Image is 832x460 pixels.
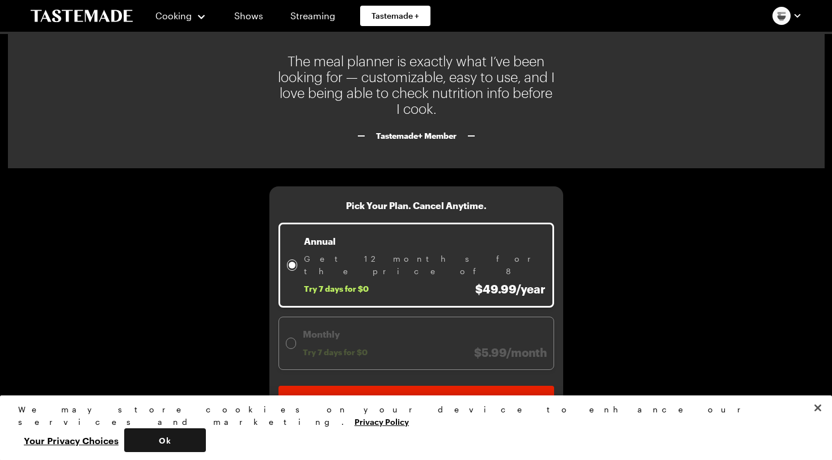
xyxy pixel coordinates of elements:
[371,10,419,22] span: Tastemade +
[346,200,487,211] h3: Pick Your Plan. Cancel Anytime.
[31,10,133,23] a: To Tastemade Home Page
[304,235,545,248] p: Annual
[387,395,446,406] span: Try 1 week FREE
[376,131,457,141] span: Tastemade+ Member
[278,386,554,415] a: Try 1 week FREE
[155,2,207,29] button: Cooking
[304,284,369,294] span: Try 7 days for $0
[18,428,124,452] button: Your Privacy Choices
[475,282,546,296] span: $49.99/year
[18,403,804,452] div: Privacy
[277,54,555,117] span: The meal planner is exactly what I’ve been looking for — customizable, easy to use, and I love be...
[360,6,430,26] a: Tastemade +
[772,7,802,25] button: Profile picture
[18,403,804,428] div: We may store cookies on your device to enhance our services and marketing.
[155,10,192,21] span: Cooking
[772,7,791,25] img: Profile picture
[805,395,830,420] button: Close
[474,346,547,359] span: $5.99/month
[124,428,206,452] button: Ok
[303,327,546,341] p: Monthly
[354,416,409,427] a: More information about your privacy, opens in a new tab
[304,253,545,278] span: Get 12 months for the price of 8
[303,347,368,357] span: Try 7 days for $0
